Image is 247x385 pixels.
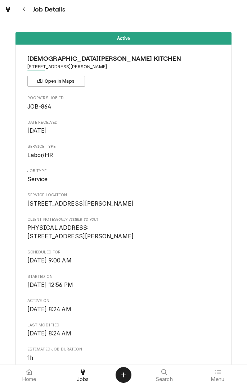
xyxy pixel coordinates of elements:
[27,127,47,134] span: [DATE]
[27,120,220,125] span: Date Received
[27,224,134,240] span: PHYSICAL ADDRESS: [STREET_ADDRESS][PERSON_NAME]
[27,120,220,135] div: Date Received
[156,376,173,382] span: Search
[27,76,85,87] button: Open in Maps
[27,347,220,362] div: Estimated Job Duration
[27,102,220,111] span: Roopairs Job ID
[211,376,224,382] span: Menu
[27,274,220,289] div: Started On
[27,64,220,70] span: Address
[27,144,220,150] span: Service Type
[27,152,53,159] span: Labor/HR
[27,281,73,288] span: [DATE] 12:56 PM
[27,200,134,207] span: [STREET_ADDRESS][PERSON_NAME]
[27,306,71,313] span: [DATE] 8:24 AM
[27,354,220,362] span: Estimated Job Duration
[15,32,232,45] div: Status
[27,354,33,361] span: 1h
[27,249,220,255] span: Scheduled For
[3,366,56,384] a: Home
[27,322,220,328] span: Last Modified
[27,192,220,198] span: Service Location
[27,281,220,289] span: Started On
[27,168,220,184] div: Job Type
[57,366,109,384] a: Jobs
[116,367,131,383] button: Create Object
[117,36,130,41] span: Active
[27,249,220,265] div: Scheduled For
[27,151,220,160] span: Service Type
[27,322,220,338] div: Last Modified
[27,217,220,241] div: [object Object]
[27,144,220,159] div: Service Type
[27,176,48,183] span: Service
[27,54,220,64] span: Name
[27,127,220,135] span: Date Received
[27,175,220,184] span: Job Type
[27,200,220,208] span: Service Location
[27,224,220,240] span: [object Object]
[27,95,220,111] div: Roopairs Job ID
[27,192,220,208] div: Service Location
[192,366,244,384] a: Menu
[31,5,65,14] span: Job Details
[27,274,220,280] span: Started On
[27,298,220,313] div: Active On
[27,168,220,174] span: Job Type
[27,305,220,314] span: Active On
[77,376,89,382] span: Jobs
[27,256,220,265] span: Scheduled For
[27,257,72,264] span: [DATE] 9:00 AM
[57,217,98,221] span: (Only Visible to You)
[27,298,220,304] span: Active On
[138,366,191,384] a: Search
[27,54,220,87] div: Client Information
[27,330,71,337] span: [DATE] 8:24 AM
[27,217,220,223] span: Client Notes
[1,3,14,16] a: Go to Jobs
[27,95,220,101] span: Roopairs Job ID
[27,347,220,352] span: Estimated Job Duration
[18,3,31,16] button: Navigate back
[27,103,51,110] span: JOB-864
[27,329,220,338] span: Last Modified
[22,376,36,382] span: Home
